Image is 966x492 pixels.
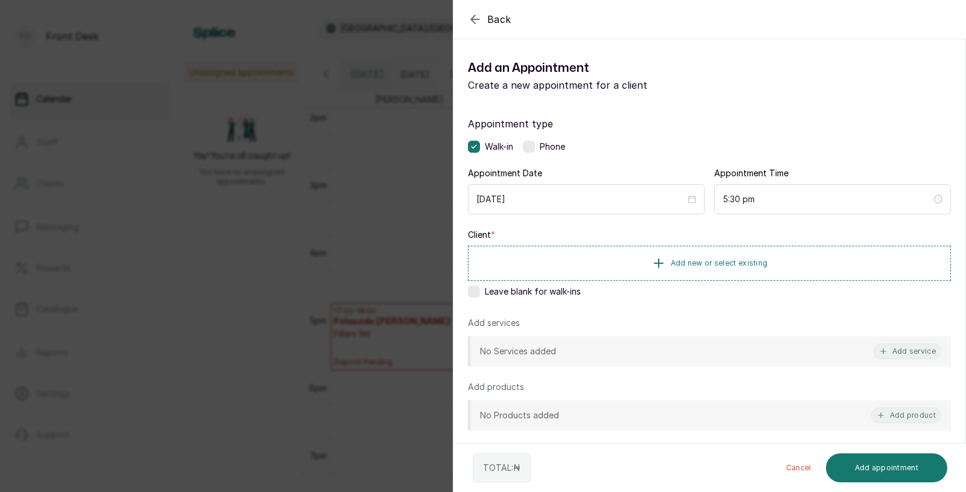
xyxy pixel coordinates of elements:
[485,141,513,153] span: Walk-in
[468,117,951,131] label: Appointment type
[671,258,768,268] span: Add new or select existing
[468,167,542,179] label: Appointment Date
[476,193,685,206] input: Select date
[480,345,556,357] p: No Services added
[468,246,951,281] button: Add new or select existing
[480,409,559,421] p: No Products added
[540,141,565,153] span: Phone
[468,229,495,241] label: Client
[723,193,932,206] input: Select time
[776,453,821,482] button: Cancel
[468,317,520,329] p: Add services
[468,12,511,27] button: Back
[483,462,520,474] p: TOTAL: ₦
[485,286,581,298] span: Leave blank for walk-ins
[874,343,941,359] button: Add service
[871,407,941,423] button: Add product
[468,381,524,393] p: Add products
[468,59,709,78] h1: Add an Appointment
[826,453,948,482] button: Add appointment
[468,78,709,92] p: Create a new appointment for a client
[487,12,511,27] span: Back
[714,167,788,179] label: Appointment Time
